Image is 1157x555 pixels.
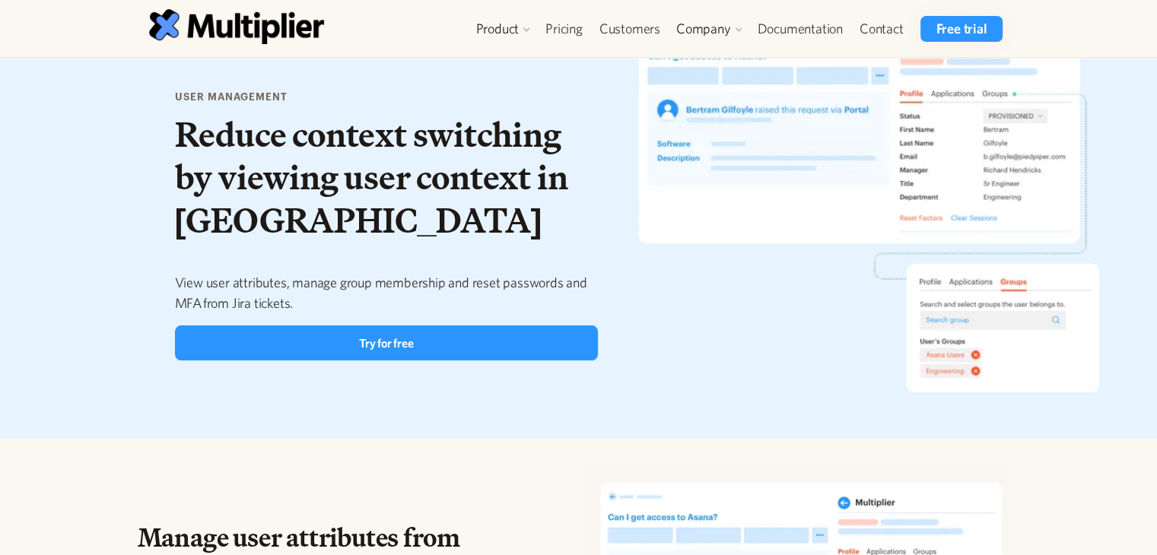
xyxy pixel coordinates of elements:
[920,16,1002,42] a: Free trial
[851,16,912,42] a: Contact
[537,16,591,42] a: Pricing
[175,325,599,360] a: Try for free
[475,20,519,38] div: Product
[175,90,599,105] h5: user management
[468,16,537,42] div: Product
[175,113,599,242] h1: Reduce context switching by viewing user context in [GEOGRAPHIC_DATA]
[669,16,749,42] div: Company
[591,16,669,42] a: Customers
[622,2,1111,408] img: Desktop and Mobile illustration
[175,272,599,313] p: View user attributes, manage group membership and reset passwords and MFA from Jira tickets.
[749,16,850,42] a: Documentation
[676,20,731,38] div: Company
